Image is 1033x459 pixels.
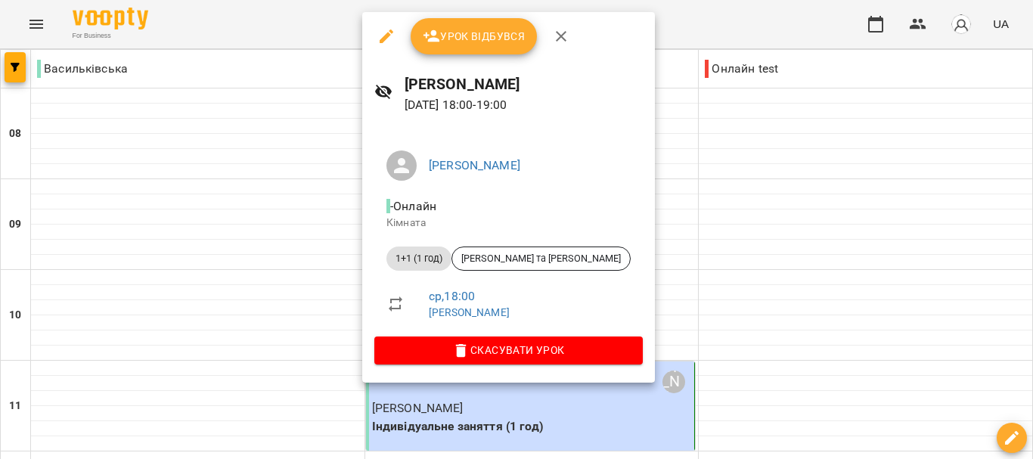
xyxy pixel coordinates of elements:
button: Урок відбувся [411,18,538,54]
a: [PERSON_NAME] [429,158,520,172]
span: [PERSON_NAME] та [PERSON_NAME] [452,252,630,265]
button: Скасувати Урок [374,336,643,364]
span: Скасувати Урок [386,341,631,359]
span: - Онлайн [386,199,439,213]
div: [PERSON_NAME] та [PERSON_NAME] [451,247,631,271]
p: Кімната [386,216,631,231]
a: ср , 18:00 [429,289,475,303]
a: [PERSON_NAME] [429,306,510,318]
h6: [PERSON_NAME] [405,73,643,96]
span: Урок відбувся [423,27,526,45]
p: [DATE] 18:00 - 19:00 [405,96,643,114]
span: 1+1 (1 год) [386,252,451,265]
